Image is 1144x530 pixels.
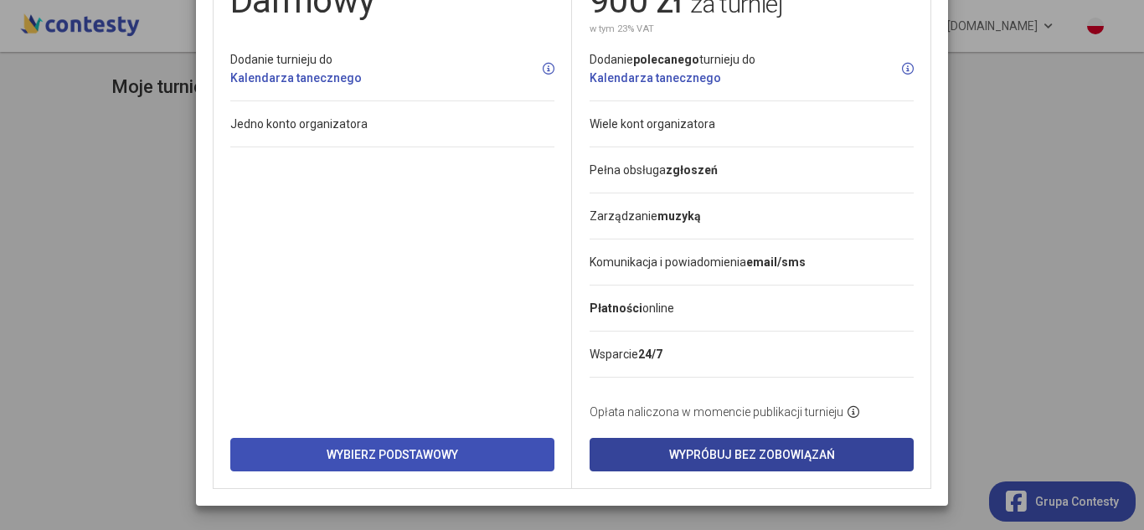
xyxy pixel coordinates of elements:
li: Opłata naliczona w momencie publikacji turnieju [590,378,914,421]
strong: polecanego [633,53,699,66]
strong: 24/7 [638,347,662,361]
li: Zarządzanie [590,193,914,239]
strong: zgłoszeń [666,163,718,177]
a: Kalendarza tanecznego [590,71,721,85]
li: Wsparcie [590,332,914,378]
button: Wybierz Podstawowy [230,438,554,471]
li: Wiele kont organizatora [590,101,914,147]
li: online [590,286,914,332]
strong: Płatności [590,301,642,315]
div: Dodanie turnieju do [590,50,755,87]
strong: muzyką [657,209,701,223]
div: Dodanie turnieju do [230,50,362,87]
li: Jedno konto organizatora [230,101,554,147]
button: Wypróbuj bez zobowiązań [590,438,914,471]
li: Komunikacja i powiadomienia [590,239,914,286]
strong: email/sms [746,255,806,269]
small: w tym 23% VAT [590,22,654,37]
a: Kalendarza tanecznego [230,71,362,85]
li: Pełna obsługa [590,147,914,193]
